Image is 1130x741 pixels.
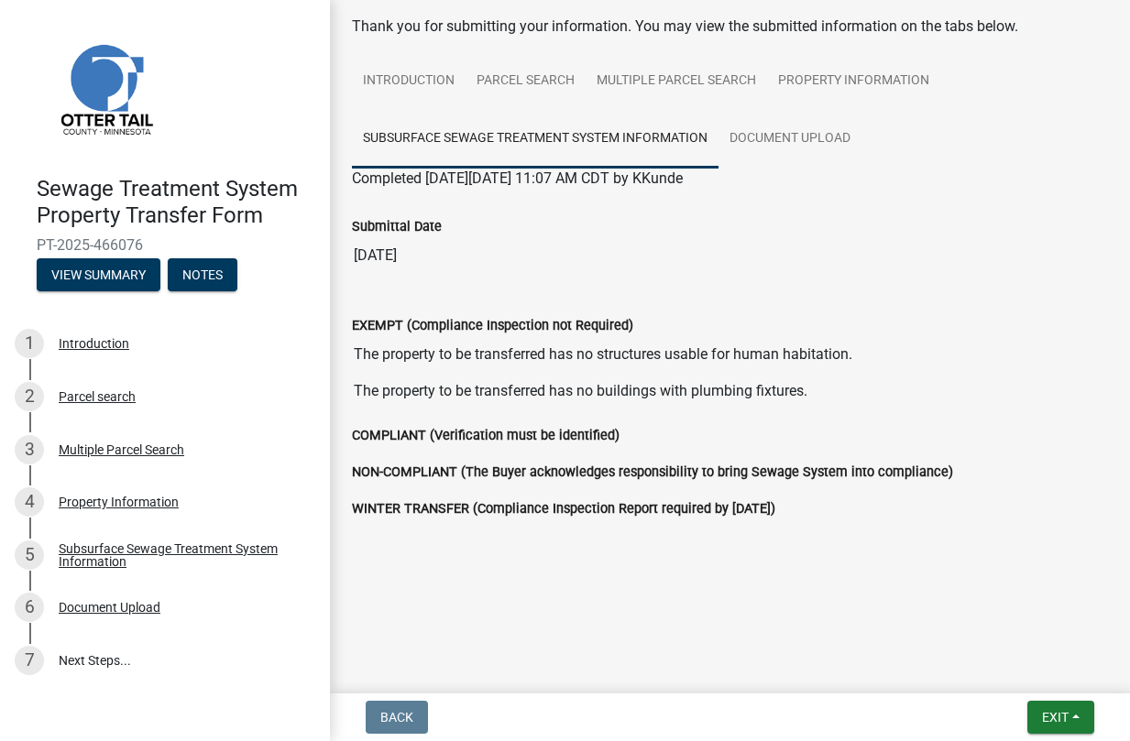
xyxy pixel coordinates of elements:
button: View Summary [37,258,160,291]
div: 2 [15,382,44,411]
button: Back [366,701,428,734]
div: 3 [15,435,44,464]
div: 6 [15,593,44,622]
a: Document Upload [719,110,861,169]
label: EXEMPT (Compliance Inspection not Required) [352,320,633,332]
div: Parcel search [59,390,136,403]
div: 7 [15,646,44,675]
a: Parcel search [466,52,586,111]
div: Multiple Parcel Search [59,443,184,456]
div: Document Upload [59,601,160,614]
h4: Sewage Treatment System Property Transfer Form [37,176,315,229]
button: Exit [1027,701,1094,734]
div: Thank you for submitting your information. You may view the submitted information on the tabs below. [352,16,1108,38]
a: Subsurface Sewage Treatment System Information [352,110,719,169]
div: 1 [15,329,44,358]
label: Submittal Date [352,221,442,234]
a: Multiple Parcel Search [586,52,767,111]
wm-modal-confirm: Notes [168,268,237,283]
div: 5 [15,540,44,570]
span: PT-2025-466076 [37,236,293,254]
label: COMPLIANT (Verification must be identified) [352,430,620,442]
div: 4 [15,487,44,517]
span: Completed [DATE][DATE] 11:07 AM CDT by KKunde [352,169,683,187]
div: Property Information [59,496,179,508]
label: WINTER TRANSFER (Compliance Inspection Report required by [DATE]) [352,503,775,516]
button: Notes [168,258,237,291]
span: Exit [1042,710,1069,725]
div: Subsurface Sewage Treatment System Information [59,542,301,568]
a: Introduction [352,52,466,111]
wm-modal-confirm: Summary [37,268,160,283]
img: Otter Tail County, Minnesota [37,19,174,157]
span: Back [380,710,413,725]
a: Property Information [767,52,940,111]
div: Introduction [59,337,129,350]
label: NON-COMPLIANT (The Buyer acknowledges responsibility to bring Sewage System into compliance) [352,466,953,479]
